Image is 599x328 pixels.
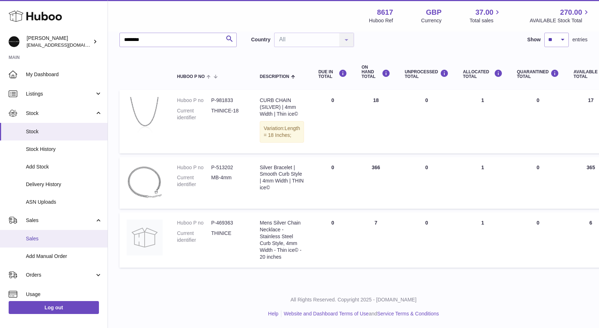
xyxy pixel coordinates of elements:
span: Total sales [469,17,502,24]
div: UNPROCESSED Total [405,69,449,79]
td: 18 [354,90,398,153]
td: 1 [456,212,510,267]
a: Service Terms & Conditions [377,311,439,317]
div: QUARANTINED Total [517,69,559,79]
div: [PERSON_NAME] [27,35,91,48]
strong: 8617 [377,8,393,17]
span: Length = 18 Inches; [264,125,300,138]
td: 1 [456,90,510,153]
div: Mens Silver Chain Necklace - Stainless Steel Curb Style, 4mm Width - Thin ice© - 20 inches [260,220,304,260]
span: Delivery History [26,181,102,188]
dt: Huboo P no [177,97,211,104]
td: 0 [398,90,456,153]
span: 270.00 [560,8,582,17]
div: Huboo Ref [369,17,393,24]
div: ALLOCATED Total [463,69,503,79]
dd: MB-4mm [211,174,245,188]
span: Sales [26,235,102,242]
span: 0 [537,97,540,103]
div: Currency [421,17,442,24]
td: 7 [354,212,398,267]
span: 0 [537,165,540,170]
span: Orders [26,272,95,278]
img: hello@alfredco.com [9,36,19,47]
td: 366 [354,157,398,209]
span: entries [572,36,587,43]
span: Listings [26,91,95,97]
img: product image [127,97,163,133]
dd: THINICE-18 [211,107,245,121]
td: 0 [311,212,354,267]
dt: Huboo P no [177,220,211,226]
span: Add Manual Order [26,253,102,260]
span: 37.00 [475,8,493,17]
div: ON HAND Total [362,65,390,79]
dd: P-469363 [211,220,245,226]
td: 0 [311,90,354,153]
li: and [281,310,439,317]
span: Usage [26,291,102,298]
strong: GBP [426,8,441,17]
dd: P-981833 [211,97,245,104]
dd: THINICE [211,230,245,244]
a: 37.00 Total sales [469,8,502,24]
p: All Rights Reserved. Copyright 2025 - [DOMAIN_NAME] [114,296,593,303]
dd: P-513202 [211,164,245,171]
span: Add Stock [26,163,102,170]
span: ASN Uploads [26,199,102,205]
td: 0 [311,157,354,209]
a: Log out [9,301,99,314]
span: Huboo P no [177,74,205,79]
div: Variation: [260,121,304,143]
label: Country [251,36,271,43]
div: Silver Bracelet | Smooth Curb Style | 4mm Width | THIN ice© [260,164,304,191]
span: [EMAIL_ADDRESS][DOMAIN_NAME] [27,42,106,48]
span: Stock History [26,146,102,153]
label: Show [527,36,541,43]
div: DUE IN TOTAL [318,69,347,79]
span: Stock [26,128,102,135]
dt: Huboo P no [177,164,211,171]
span: My Dashboard [26,71,102,78]
dt: Current identifier [177,174,211,188]
td: 1 [456,157,510,209]
span: Description [260,74,289,79]
dt: Current identifier [177,107,211,121]
span: Sales [26,217,95,224]
span: Stock [26,110,95,117]
a: 270.00 AVAILABLE Stock Total [530,8,590,24]
img: product image [127,164,163,200]
td: 0 [398,157,456,209]
span: AVAILABLE Stock Total [530,17,590,24]
a: Help [268,311,278,317]
img: product image [127,220,163,255]
a: Website and Dashboard Terms of Use [284,311,369,317]
div: CURB CHAIN (SILVER) | 4mm Width | Thin ice© [260,97,304,117]
dt: Current identifier [177,230,211,244]
span: 0 [537,220,540,226]
td: 0 [398,212,456,267]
